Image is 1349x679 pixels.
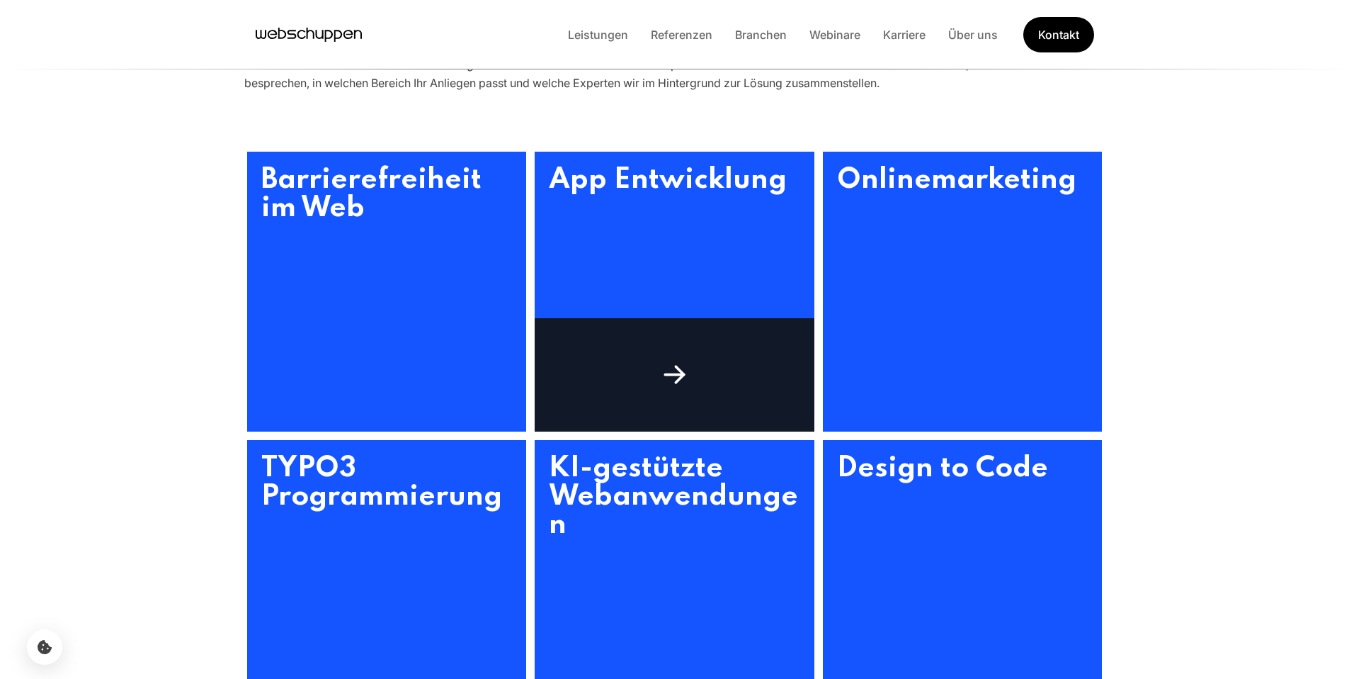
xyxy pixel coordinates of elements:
a: Referenzen [639,28,724,42]
a: Get Started [1023,17,1094,52]
a: Karriere [872,28,937,42]
a: Branchen [724,28,798,42]
a: Webinare [798,28,872,42]
a: Leistungen [557,28,639,42]
a: Onlinemarketing [823,152,1103,432]
button: Cookie-Einstellungen öffnen [27,629,62,665]
a: Barrierefreiheit im Web [247,152,527,432]
a: App Entwicklung [535,152,814,432]
a: Hauptseite besuchen [256,24,362,45]
a: Über uns [937,28,1009,42]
